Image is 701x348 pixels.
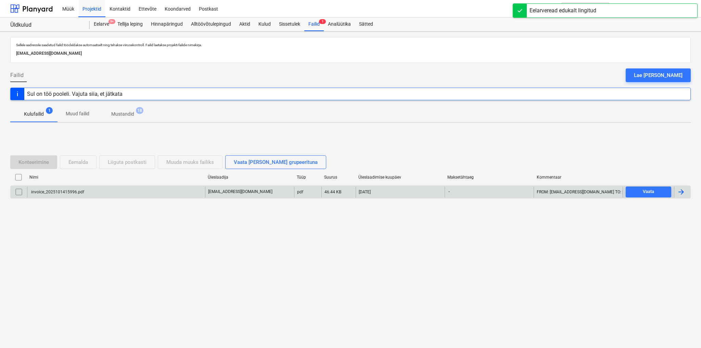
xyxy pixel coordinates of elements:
[447,175,531,180] div: Maksetähtaeg
[324,190,341,194] div: 46.44 KB
[109,19,115,24] span: 9+
[297,175,319,180] div: Tüüp
[29,175,202,180] div: Nimi
[10,71,24,79] span: Failid
[235,17,254,31] a: Aktid
[304,17,324,31] a: Failid1
[275,17,304,31] a: Sissetulek
[324,175,353,180] div: Suurus
[626,68,691,82] button: Lae [PERSON_NAME]
[90,17,113,31] div: Eelarve
[111,111,134,118] p: Mustandid
[208,175,291,180] div: Üleslaadija
[24,111,44,118] p: Kulufailid
[297,190,303,194] div: pdf
[10,22,81,29] div: Üldkulud
[667,315,701,348] iframe: Chat Widget
[355,17,377,31] a: Sätted
[359,190,371,194] div: [DATE]
[634,71,683,80] div: Lae [PERSON_NAME]
[448,189,450,195] span: -
[27,91,123,97] div: Sul on töö pooleli. Vajuta siia, et jätkata
[16,43,685,47] p: Sellele aadressile saadetud failid töödeldakse automaatselt ning tehakse viirusekontroll. Failid ...
[113,17,147,31] a: Tellija leping
[46,107,53,114] span: 1
[136,107,143,114] span: 18
[208,189,272,195] p: [EMAIL_ADDRESS][DOMAIN_NAME]
[225,155,326,169] button: Vaata [PERSON_NAME] grupeerituna
[90,17,113,31] a: Eelarve9+
[626,186,671,197] button: Vaata
[643,188,654,196] div: Vaata
[147,17,187,31] a: Hinnapäringud
[324,17,355,31] a: Analüütika
[530,7,596,15] div: Eelarveread edukalt lingitud
[187,17,235,31] a: Alltöövõtulepingud
[234,158,318,167] div: Vaata [PERSON_NAME] grupeerituna
[358,175,442,180] div: Üleslaadimise kuupäev
[304,17,324,31] div: Failid
[30,190,84,194] div: invoice_2025101415996.pdf
[537,175,620,180] div: Kommentaar
[254,17,275,31] a: Kulud
[319,19,326,24] span: 1
[16,50,685,57] p: [EMAIL_ADDRESS][DOMAIN_NAME]
[66,110,89,117] p: Muud failid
